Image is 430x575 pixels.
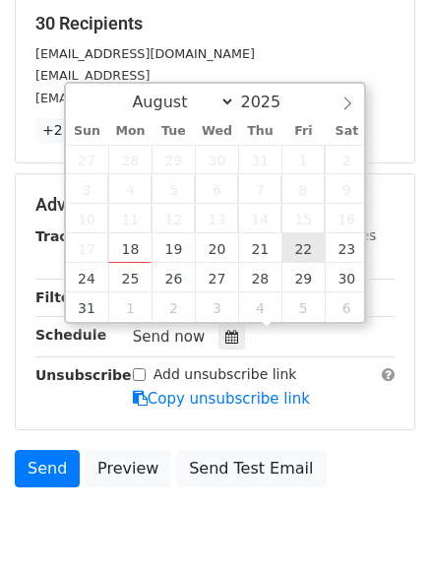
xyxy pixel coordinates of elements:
span: August 10, 2025 [66,204,109,233]
span: July 27, 2025 [66,145,109,174]
span: August 22, 2025 [281,233,325,263]
span: August 26, 2025 [152,263,195,292]
small: [EMAIL_ADDRESS] [35,68,150,83]
span: August 3, 2025 [66,174,109,204]
span: August 2, 2025 [325,145,368,174]
span: Fri [281,125,325,138]
span: August 23, 2025 [325,233,368,263]
span: September 3, 2025 [195,292,238,322]
span: August 18, 2025 [108,233,152,263]
span: September 4, 2025 [238,292,281,322]
span: August 8, 2025 [281,174,325,204]
span: Send now [133,328,206,346]
span: August 13, 2025 [195,204,238,233]
span: August 24, 2025 [66,263,109,292]
span: August 4, 2025 [108,174,152,204]
a: Copy unsubscribe link [133,390,310,408]
span: August 29, 2025 [281,263,325,292]
span: Tue [152,125,195,138]
span: July 31, 2025 [238,145,281,174]
span: July 29, 2025 [152,145,195,174]
small: [EMAIL_ADDRESS][DOMAIN_NAME] [35,91,255,105]
span: September 2, 2025 [152,292,195,322]
span: August 7, 2025 [238,174,281,204]
span: September 1, 2025 [108,292,152,322]
strong: Schedule [35,327,106,343]
span: August 27, 2025 [195,263,238,292]
span: August 25, 2025 [108,263,152,292]
span: September 6, 2025 [325,292,368,322]
span: August 5, 2025 [152,174,195,204]
span: September 5, 2025 [281,292,325,322]
a: Send [15,450,80,487]
span: Sat [325,125,368,138]
span: August 6, 2025 [195,174,238,204]
a: +27 more [35,118,118,143]
span: August 30, 2025 [325,263,368,292]
span: July 30, 2025 [195,145,238,174]
span: August 14, 2025 [238,204,281,233]
span: Mon [108,125,152,138]
strong: Tracking [35,228,101,244]
span: August 19, 2025 [152,233,195,263]
strong: Unsubscribe [35,367,132,383]
span: Thu [238,125,281,138]
label: Add unsubscribe link [154,364,297,385]
span: August 11, 2025 [108,204,152,233]
span: August 31, 2025 [66,292,109,322]
span: Wed [195,125,238,138]
span: August 12, 2025 [152,204,195,233]
small: [EMAIL_ADDRESS][DOMAIN_NAME] [35,46,255,61]
iframe: Chat Widget [332,480,430,575]
strong: Filters [35,289,86,305]
h5: Advanced [35,194,395,216]
span: August 16, 2025 [325,204,368,233]
span: August 15, 2025 [281,204,325,233]
span: August 17, 2025 [66,233,109,263]
h5: 30 Recipients [35,13,395,34]
input: Year [235,93,306,111]
span: August 20, 2025 [195,233,238,263]
span: August 21, 2025 [238,233,281,263]
span: August 9, 2025 [325,174,368,204]
a: Send Test Email [176,450,326,487]
span: August 28, 2025 [238,263,281,292]
span: July 28, 2025 [108,145,152,174]
span: August 1, 2025 [281,145,325,174]
a: Preview [85,450,171,487]
span: Sun [66,125,109,138]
